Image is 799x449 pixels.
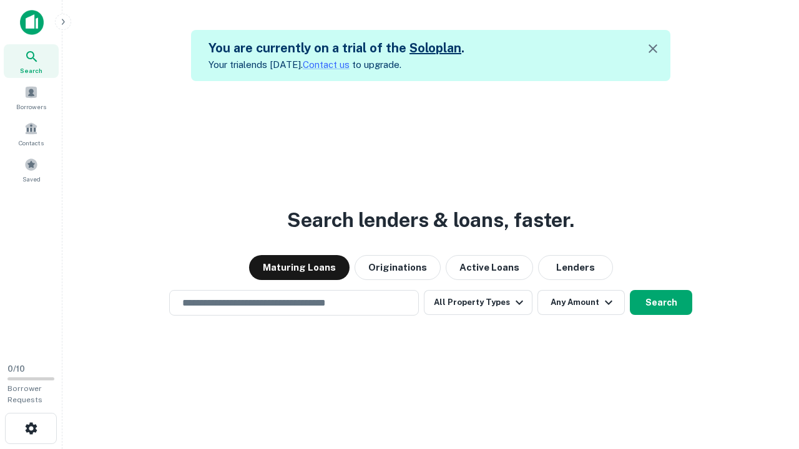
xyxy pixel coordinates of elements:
[355,255,441,280] button: Originations
[4,44,59,78] a: Search
[737,349,799,409] iframe: Chat Widget
[424,290,532,315] button: All Property Types
[7,364,25,374] span: 0 / 10
[409,41,461,56] a: Soloplan
[446,255,533,280] button: Active Loans
[7,384,42,404] span: Borrower Requests
[537,290,625,315] button: Any Amount
[20,65,42,75] span: Search
[16,102,46,112] span: Borrowers
[538,255,613,280] button: Lenders
[287,205,574,235] h3: Search lenders & loans, faster.
[208,57,464,72] p: Your trial ends [DATE]. to upgrade.
[20,10,44,35] img: capitalize-icon.png
[249,255,350,280] button: Maturing Loans
[4,153,59,186] a: Saved
[208,39,464,57] h5: You are currently on a trial of the .
[22,174,41,184] span: Saved
[303,59,350,70] a: Contact us
[4,80,59,114] a: Borrowers
[19,138,44,148] span: Contacts
[4,117,59,150] a: Contacts
[630,290,692,315] button: Search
